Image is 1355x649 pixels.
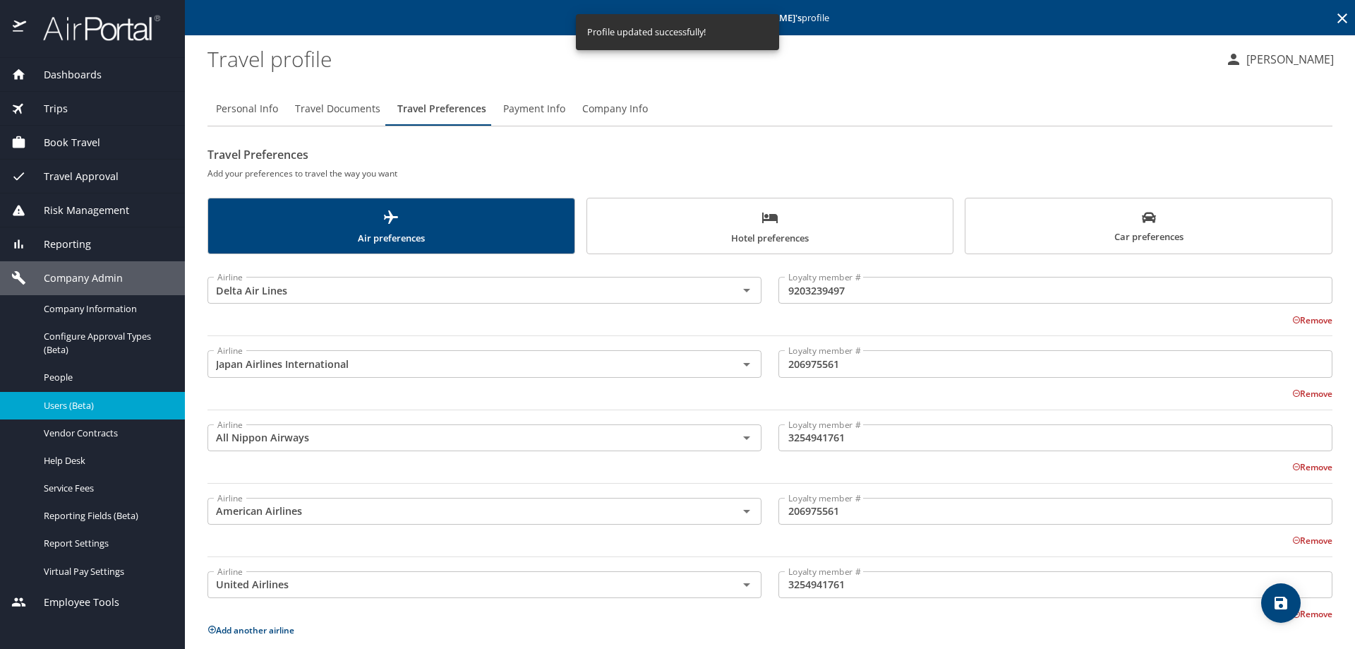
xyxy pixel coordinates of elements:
button: save [1261,583,1301,623]
span: Help Desk [44,454,168,468]
span: Reporting Fields (Beta) [44,509,168,523]
span: Configure Approval Types (Beta) [44,330,168,357]
span: Company Information [44,302,168,316]
p: Editing profile [189,13,1351,23]
input: Select an Airline [212,281,716,299]
span: Personal Info [216,100,278,118]
span: Air preferences [217,209,566,246]
span: Travel Preferences [397,100,486,118]
span: Employee Tools [26,595,119,610]
span: Vendor Contracts [44,427,168,440]
h2: Travel Preferences [207,143,1332,166]
span: Trips [26,101,68,117]
span: Company Info [582,100,648,118]
button: Remove [1292,535,1332,547]
span: Users (Beta) [44,399,168,412]
button: Open [737,575,757,595]
span: People [44,371,168,384]
div: scrollable force tabs example [207,198,1332,254]
span: Book Travel [26,135,100,150]
button: [PERSON_NAME] [1219,47,1339,72]
span: Service Fees [44,482,168,495]
img: airportal-logo.png [28,14,160,42]
span: Hotel preferences [596,209,945,246]
button: Remove [1292,461,1332,473]
input: Select an Airline [212,355,716,373]
input: Select an Airline [212,429,716,447]
input: Select an Airline [212,576,716,594]
button: Open [737,501,757,521]
button: Remove [1292,388,1332,400]
span: Car preferences [974,210,1323,245]
div: Profile [207,92,1332,126]
span: Payment Info [503,100,565,118]
h1: Travel profile [207,37,1214,81]
button: Open [737,355,757,374]
input: Select an Airline [212,502,716,520]
span: Reporting [26,237,91,252]
button: Open [737,280,757,300]
span: Virtual Pay Settings [44,565,168,578]
h6: Add your preferences to travel the way you want [207,166,1332,181]
img: icon-airportal.png [13,14,28,42]
span: Company Admin [26,270,123,286]
button: Remove [1292,608,1332,620]
span: Risk Management [26,203,129,218]
button: Open [737,428,757,448]
span: Report Settings [44,537,168,550]
p: [PERSON_NAME] [1242,51,1334,68]
div: Profile updated successfully! [587,18,706,46]
span: Travel Approval [26,169,119,184]
span: Travel Documents [295,100,380,118]
span: Dashboards [26,67,102,83]
button: Remove [1292,314,1332,326]
button: Add another airline [207,624,294,636]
